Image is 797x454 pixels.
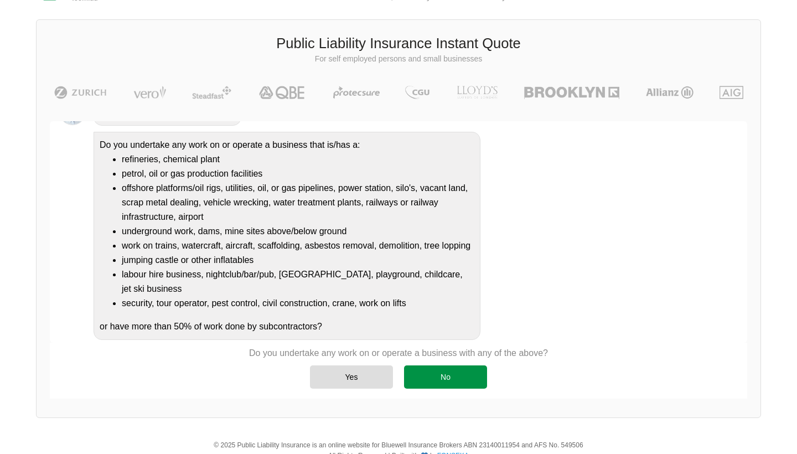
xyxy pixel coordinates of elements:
img: Steadfast | Public Liability Insurance [188,86,236,99]
li: refineries, chemical plant [122,152,474,167]
h3: Public Liability Insurance Instant Quote [45,34,752,54]
li: security, tour operator, pest control, civil construction, crane, work on lifts [122,296,474,311]
li: labour hire business, nightclub/bar/pub, [GEOGRAPHIC_DATA], playground, childcare, jet ski business [122,267,474,296]
img: CGU | Public Liability Insurance [401,86,434,99]
img: Vero | Public Liability Insurance [128,86,171,99]
img: QBE | Public Liability Insurance [252,86,312,99]
img: Allianz | Public Liability Insurance [640,86,699,99]
div: No [404,365,487,389]
p: Do you undertake any work on or operate a business with any of the above? [249,347,548,359]
p: For self employed persons and small businesses [45,54,752,65]
li: petrol, oil or gas production facilities [122,167,474,181]
img: Zurich | Public Liability Insurance [49,86,112,99]
img: Protecsure | Public Liability Insurance [329,86,385,99]
img: AIG | Public Liability Insurance [715,86,748,99]
div: Yes [310,365,393,389]
div: Do you undertake any work on or operate a business that is/has a: or have more than 50% of work d... [94,132,480,340]
li: jumping castle or other inflatables [122,253,474,267]
li: underground work, dams, mine sites above/below ground [122,224,474,239]
img: LLOYD's | Public Liability Insurance [451,86,504,99]
li: offshore platforms/oil rigs, utilities, oil, or gas pipelines, power station, silo's, vacant land... [122,181,474,224]
img: Brooklyn | Public Liability Insurance [520,86,623,99]
li: work on trains, watercraft, aircraft, scaffolding, asbestos removal, demolition, tree lopping [122,239,474,253]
